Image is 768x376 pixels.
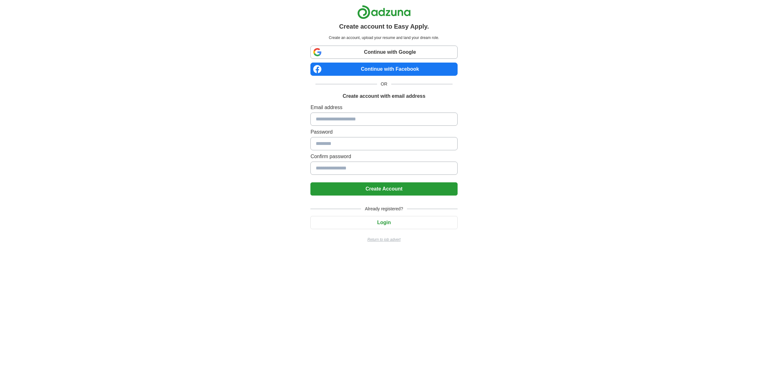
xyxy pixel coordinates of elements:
[377,81,391,87] span: OR
[339,22,429,31] h1: Create account to Easy Apply.
[310,237,457,242] a: Return to job advert
[310,153,457,160] label: Confirm password
[361,206,407,212] span: Already registered?
[342,92,425,100] h1: Create account with email address
[310,216,457,229] button: Login
[357,5,411,19] img: Adzuna logo
[312,35,456,41] p: Create an account, upload your resume and land your dream role.
[310,128,457,136] label: Password
[310,182,457,196] button: Create Account
[310,63,457,76] a: Continue with Facebook
[310,46,457,59] a: Continue with Google
[310,104,457,111] label: Email address
[310,220,457,225] a: Login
